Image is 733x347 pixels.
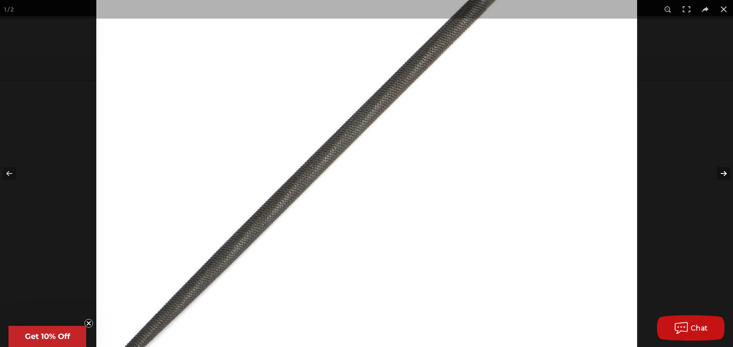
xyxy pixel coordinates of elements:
[691,324,708,332] span: Chat
[657,315,725,341] button: Chat
[25,332,70,341] span: Get 10% Off
[84,319,93,328] button: Close teaser
[703,152,733,195] button: Next (arrow right)
[8,326,86,347] div: Get 10% OffClose teaser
